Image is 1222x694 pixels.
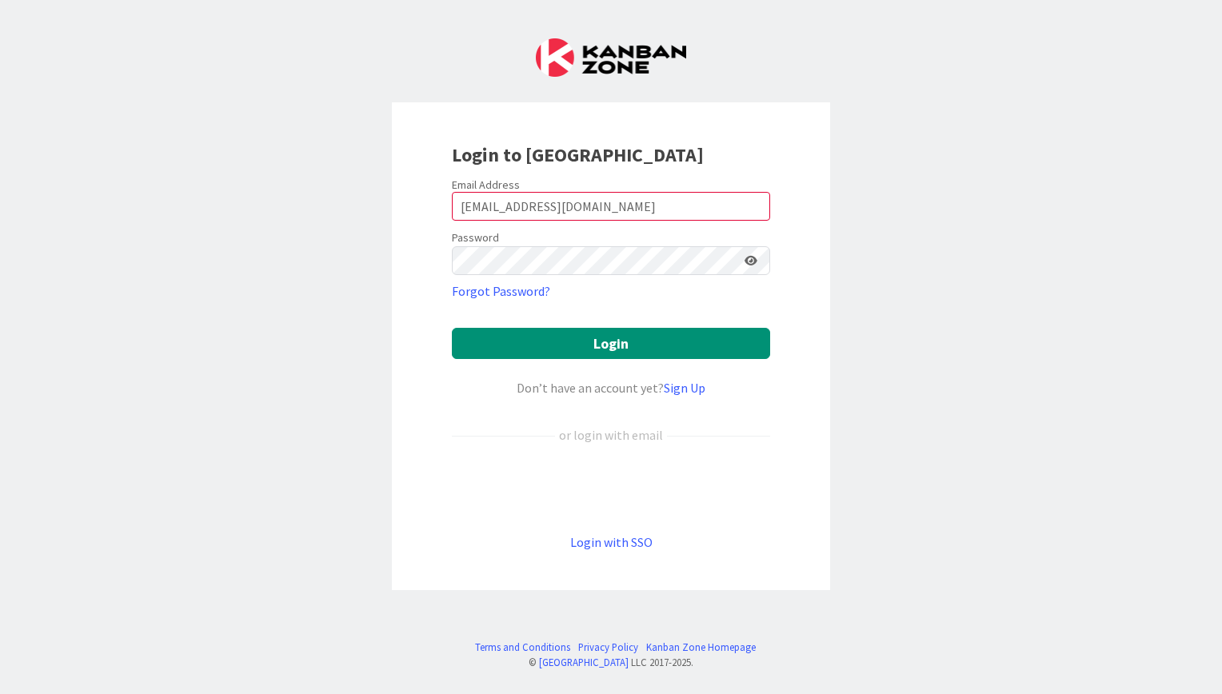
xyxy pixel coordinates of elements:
div: © LLC 2017- 2025 . [467,655,756,670]
img: Kanban Zone [536,38,686,77]
a: Privacy Policy [578,640,638,655]
a: Sign Up [664,380,705,396]
label: Password [452,229,499,246]
label: Email Address [452,177,520,192]
div: Don’t have an account yet? [452,378,770,397]
b: Login to [GEOGRAPHIC_DATA] [452,142,704,167]
a: Kanban Zone Homepage [646,640,756,655]
div: or login with email [555,425,667,445]
button: Login [452,328,770,359]
a: [GEOGRAPHIC_DATA] [539,656,629,668]
iframe: Sign in with Google Button [444,471,778,506]
a: Login with SSO [570,534,653,550]
a: Forgot Password? [452,281,550,301]
a: Terms and Conditions [475,640,570,655]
